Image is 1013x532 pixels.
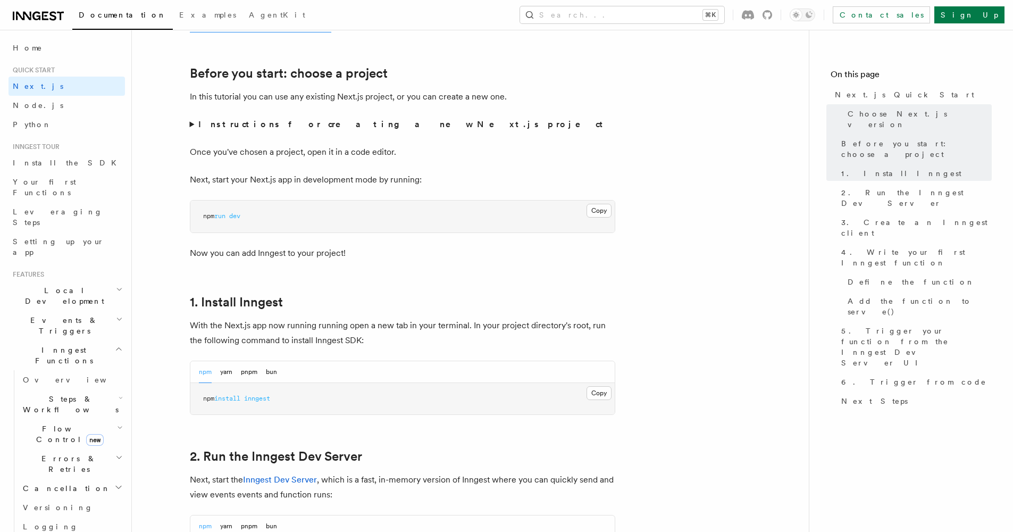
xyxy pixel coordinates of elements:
span: Choose Next.js version [848,109,992,130]
span: 4. Write your first Inngest function [841,247,992,268]
a: 2. Run the Inngest Dev Server [837,183,992,213]
span: AgentKit [249,11,305,19]
span: Logging [23,522,78,531]
span: install [214,395,240,402]
span: Inngest tour [9,143,60,151]
button: bun [266,361,277,383]
button: Errors & Retries [19,449,125,479]
p: Next, start the , which is a fast, in-memory version of Inngest where you can quickly send and vi... [190,472,615,502]
span: npm [203,212,214,220]
button: Copy [587,204,612,218]
span: run [214,212,225,220]
span: Your first Functions [13,178,76,197]
span: Events & Triggers [9,315,116,336]
a: Define the function [843,272,992,292]
a: 3. Create an Inngest client [837,213,992,243]
span: 6. Trigger from code [841,377,986,387]
a: Before you start: choose a project [190,66,388,81]
span: Examples [179,11,236,19]
a: Sign Up [934,6,1004,23]
a: Overview [19,370,125,389]
button: pnpm [241,361,257,383]
button: Flow Controlnew [19,419,125,449]
h4: On this page [831,68,992,85]
a: Next.js [9,77,125,96]
p: Next, start your Next.js app in development mode by running: [190,172,615,187]
span: dev [229,212,240,220]
span: Home [13,43,43,53]
p: In this tutorial you can use any existing Next.js project, or you can create a new one. [190,89,615,104]
span: Documentation [79,11,166,19]
a: Versioning [19,498,125,517]
a: Contact sales [833,6,930,23]
button: Events & Triggers [9,311,125,340]
button: Local Development [9,281,125,311]
span: Steps & Workflows [19,394,119,415]
span: 2. Run the Inngest Dev Server [841,187,992,209]
p: With the Next.js app now running running open a new tab in your terminal. In your project directo... [190,318,615,348]
button: Inngest Functions [9,340,125,370]
button: npm [199,361,212,383]
button: Copy [587,386,612,400]
kbd: ⌘K [703,10,718,20]
a: 1. Install Inngest [837,164,992,183]
a: Inngest Dev Server [243,475,317,485]
a: Documentation [72,3,173,30]
a: 2. Run the Inngest Dev Server [190,449,362,464]
summary: Instructions for creating a new Next.js project [190,117,615,132]
span: Local Development [9,285,116,306]
p: Once you've chosen a project, open it in a code editor. [190,145,615,160]
span: Errors & Retries [19,453,115,475]
a: 1. Install Inngest [190,295,283,310]
span: 3. Create an Inngest client [841,217,992,238]
a: Your first Functions [9,172,125,202]
a: Examples [173,3,242,29]
span: Define the function [848,277,975,287]
a: 4. Write your first Inngest function [837,243,992,272]
span: Add the function to serve() [848,296,992,317]
span: Next Steps [841,396,908,406]
a: Install the SDK [9,153,125,172]
span: Python [13,120,52,129]
span: Install the SDK [13,159,123,167]
span: Quick start [9,66,55,74]
span: Versioning [23,503,93,512]
a: 6. Trigger from code [837,372,992,392]
a: Add the function to serve() [843,292,992,321]
a: AgentKit [242,3,312,29]
button: Steps & Workflows [19,389,125,419]
a: Next Steps [837,392,992,411]
span: Next.js [13,82,63,90]
a: Node.js [9,96,125,115]
span: Features [9,270,44,279]
span: Cancellation [19,483,111,494]
a: Choose Next.js version [843,104,992,134]
p: Now you can add Inngest to your project! [190,246,615,261]
button: Cancellation [19,479,125,498]
a: Setting up your app [9,232,125,262]
strong: Instructions for creating a new Next.js project [198,119,607,129]
a: Python [9,115,125,134]
a: 5. Trigger your function from the Inngest Dev Server UI [837,321,992,372]
a: Next.js Quick Start [831,85,992,104]
span: Overview [23,376,132,384]
span: Leveraging Steps [13,207,103,227]
span: Setting up your app [13,237,104,256]
span: new [86,434,104,446]
a: Leveraging Steps [9,202,125,232]
a: Before you start: choose a project [837,134,992,164]
span: Node.js [13,101,63,110]
span: 5. Trigger your function from the Inngest Dev Server UI [841,326,992,368]
span: Next.js Quick Start [835,89,974,100]
span: Before you start: choose a project [841,138,992,160]
span: inngest [244,395,270,402]
span: Inngest Functions [9,345,115,366]
span: Flow Control [19,423,117,445]
button: Toggle dark mode [790,9,815,21]
a: Home [9,38,125,57]
button: yarn [220,361,232,383]
span: npm [203,395,214,402]
span: 1. Install Inngest [841,168,961,179]
button: Search...⌘K [520,6,724,23]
